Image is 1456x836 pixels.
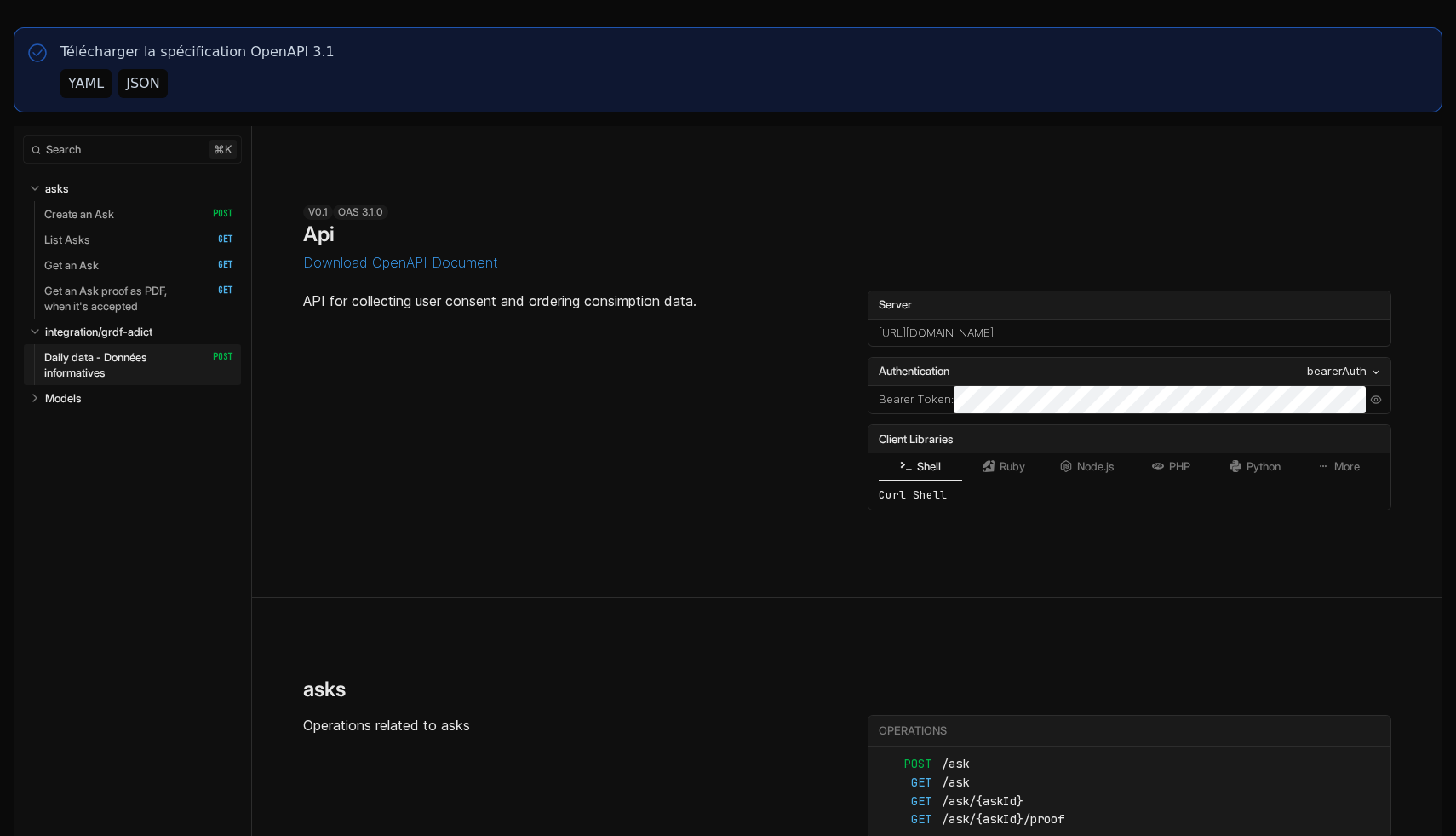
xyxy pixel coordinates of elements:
[868,425,1390,453] div: Client Libraries
[45,181,69,196] p: asks
[1247,460,1281,473] span: Python
[333,205,388,220] div: OAS 3.1.0
[200,285,233,297] span: GET
[942,755,995,774] span: /ask
[60,42,335,62] p: Télécharger la spécification OpenAPI 3.1
[917,460,941,473] span: Shell
[303,205,333,220] div: v0.1
[879,774,1380,793] a: GET/ask
[879,755,1380,774] a: POST/ask
[303,715,827,735] p: Operations related to asks
[942,793,1023,811] span: /ask/{askId}
[44,201,233,227] a: Create an Ask POST
[209,140,237,159] kbd: ⌘ k
[200,234,233,245] span: GET
[44,257,99,273] p: Get an Ask
[879,810,1380,829] a: GET/ask/{askId}/proof
[68,73,104,94] div: YAML
[879,793,1380,811] a: GET/ask/{askId}
[44,344,233,385] a: Daily data - Données informatives POST
[45,176,234,201] a: asks
[303,677,346,701] h2: asks
[44,232,90,247] p: List Asks
[45,319,234,344] a: integration/grdf-adict
[303,255,498,270] button: Download OpenAPI Document
[879,774,931,793] span: GET
[118,69,167,98] button: JSON
[1169,460,1190,473] span: PHP
[868,481,1390,510] div: Curl Shell
[46,143,81,156] span: Search
[126,73,159,94] div: JSON
[868,386,954,413] div: :
[45,324,152,339] p: integration/grdf-adict
[1000,460,1025,473] span: Ruby
[879,755,931,774] span: POST
[879,724,1388,739] div: Operations
[44,252,233,278] a: Get an Ask GET
[879,793,931,811] span: GET
[200,259,233,271] span: GET
[44,206,114,222] p: Create an Ask
[1077,460,1115,473] span: Node.js
[200,208,233,220] span: POST
[879,363,949,380] span: Authentication
[1302,362,1387,381] button: bearerAuth
[942,774,995,793] span: /ask
[60,69,112,98] button: YAML
[942,810,1064,829] span: /ask/{askId}/proof
[868,291,1390,319] label: Server
[303,222,335,246] h1: Api
[1307,363,1367,380] div: bearerAuth
[45,390,82,406] p: Models
[44,278,233,319] a: Get an Ask proof as PDF, when it's accepted GET
[44,349,195,380] p: Daily data - Données informatives
[200,351,233,363] span: POST
[879,810,931,829] span: GET
[45,385,234,411] a: Models
[44,227,233,252] a: List Asks GET
[879,391,951,408] label: Bearer Token
[44,283,195,314] p: Get an Ask proof as PDF, when it's accepted
[868,320,1390,347] div: [URL][DOMAIN_NAME]
[303,291,827,311] p: API for collecting user consent and ordering consimption data.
